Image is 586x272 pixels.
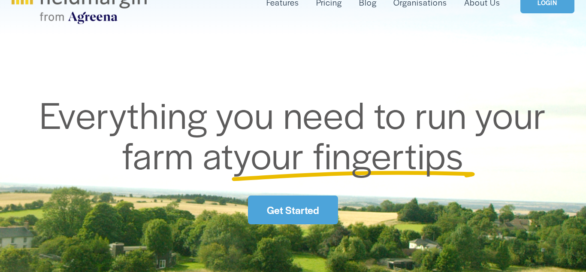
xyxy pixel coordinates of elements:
[39,88,555,180] span: Everything you need to run your farm at
[248,196,338,224] a: Get Started
[233,128,464,180] span: your fingertips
